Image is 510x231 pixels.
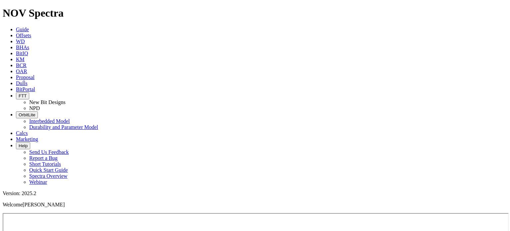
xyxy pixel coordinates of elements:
[16,27,29,32] a: Guide
[16,74,35,80] a: Proposal
[29,124,98,130] a: Durability and Parameter Model
[16,80,28,86] a: Dulls
[16,39,25,44] a: WD
[29,179,47,185] a: Webinar
[29,155,57,161] a: Report a Bug
[29,149,69,155] a: Send Us Feedback
[29,173,67,179] a: Spectra Overview
[3,202,507,208] p: Welcome
[29,167,68,173] a: Quick Start Guide
[23,202,65,207] span: [PERSON_NAME]
[16,142,30,149] button: Help
[19,143,28,148] span: Help
[3,190,507,196] div: Version: 2025.2
[16,86,35,92] a: BitPortal
[16,68,27,74] a: OAR
[29,105,40,111] a: NPD
[16,51,28,56] a: BitIQ
[16,62,27,68] a: BCR
[16,136,38,142] a: Marketing
[16,57,25,62] a: KM
[16,92,29,99] button: FTT
[19,93,27,98] span: FTT
[16,130,28,136] a: Calcs
[3,7,507,19] h1: NOV Spectra
[29,161,61,167] a: Short Tutorials
[16,33,31,38] a: Offsets
[29,99,65,105] a: New Bit Designs
[16,111,38,118] button: OrbitLite
[16,45,29,50] a: BHAs
[19,112,35,117] span: OrbitLite
[29,118,70,124] a: Interbedded Model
